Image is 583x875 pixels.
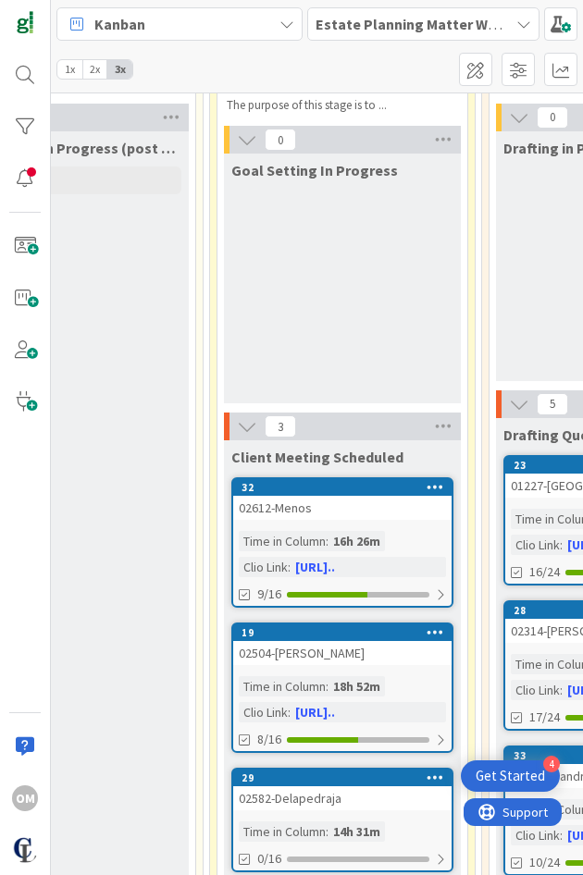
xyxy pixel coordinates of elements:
[295,559,335,575] a: [URL]..
[560,680,563,700] span: :
[326,531,329,551] span: :
[57,60,82,79] span: 1x
[326,676,329,696] span: :
[242,481,452,494] div: 32
[227,98,445,113] p: The purpose of this stage is to ...
[233,496,452,520] div: 02612-Menos
[529,708,560,727] span: 17/24
[242,771,452,784] div: 29
[257,849,281,869] span: 0/16
[560,825,563,845] span: :
[239,531,326,551] div: Time in Column
[329,531,385,551] div: 16h 26m
[233,624,452,665] div: 1902504-[PERSON_NAME]
[231,622,453,753] a: 1902504-[PERSON_NAME]Time in Column:18h 52mClio Link:[URL]..8/16
[107,60,132,79] span: 3x
[257,730,281,749] span: 8/16
[233,786,452,810] div: 02582-Delapedraja
[295,704,335,721] a: [URL]..
[242,626,452,639] div: 19
[257,585,281,604] span: 9/16
[529,853,560,872] span: 10/24
[82,60,107,79] span: 2x
[94,13,145,35] span: Kanban
[537,393,568,415] span: 5
[12,11,38,37] img: Visit kanbanzone.com
[329,676,385,696] div: 18h 52m
[543,756,560,772] div: 4
[326,821,329,842] span: :
[233,770,452,810] div: 2902582-Delapedraja
[233,624,452,641] div: 19
[476,767,545,785] div: Get Started
[231,161,398,179] span: Goal Setting In Progress
[511,825,560,845] div: Clio Link
[239,702,288,722] div: Clio Link
[239,557,288,577] div: Clio Link
[288,557,291,577] span: :
[233,479,452,496] div: 32
[265,415,296,437] span: 3
[231,477,453,608] a: 3202612-MenosTime in Column:16h 26mClio Link:[URL]..9/16
[288,702,291,722] span: :
[12,837,38,863] img: avatar
[12,785,38,811] div: OM
[511,680,560,700] div: Clio Link
[233,641,452,665] div: 02504-[PERSON_NAME]
[239,821,326,842] div: Time in Column
[39,3,84,25] span: Support
[265,129,296,151] span: 0
[329,821,385,842] div: 14h 31m
[511,535,560,555] div: Clio Link
[316,15,564,33] b: Estate Planning Matter Workflow 2️⃣
[529,562,560,582] span: 16/24
[560,535,563,555] span: :
[461,760,560,792] div: Open Get Started checklist, remaining modules: 4
[231,448,403,466] span: Client Meeting Scheduled
[233,479,452,520] div: 3202612-Menos
[233,770,452,786] div: 29
[239,676,326,696] div: Time in Column
[231,768,453,872] a: 2902582-DelapedrajaTime in Column:14h 31m0/16
[537,106,568,129] span: 0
